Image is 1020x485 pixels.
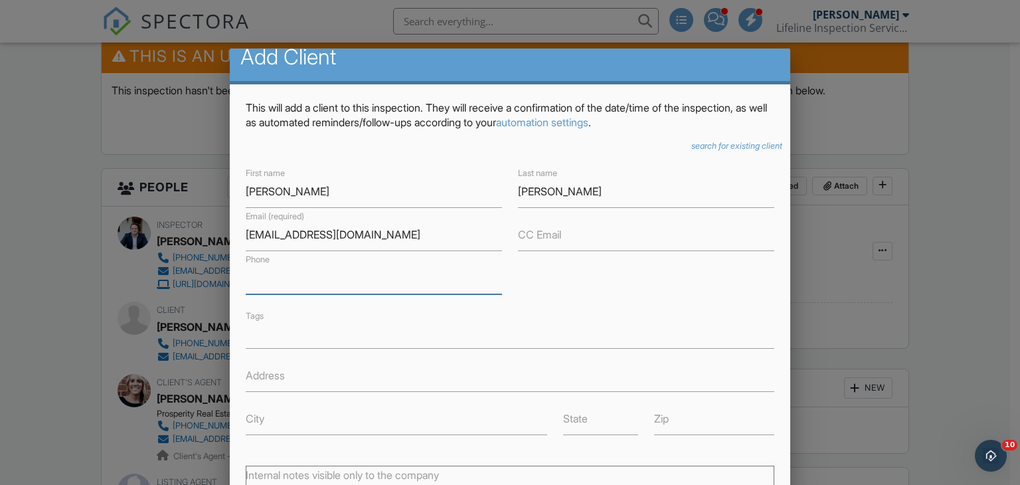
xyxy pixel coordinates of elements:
label: Zip [654,411,669,426]
label: CC Email [518,227,561,242]
label: Phone [246,254,270,266]
h2: Add Client [240,44,780,70]
label: State [563,411,588,426]
label: First name [246,167,285,179]
label: Tags [246,311,264,321]
iframe: Intercom live chat [975,440,1007,472]
label: Address [246,368,285,383]
label: Last name [518,167,557,179]
a: automation settings [496,116,588,129]
p: This will add a client to this inspection. They will receive a confirmation of the date/time of t... [246,100,775,130]
label: Internal notes visible only to the company [246,468,439,482]
label: Email (required) [246,211,304,223]
label: City [246,411,264,426]
span: 10 [1002,440,1017,450]
a: search for existing client [691,141,782,151]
